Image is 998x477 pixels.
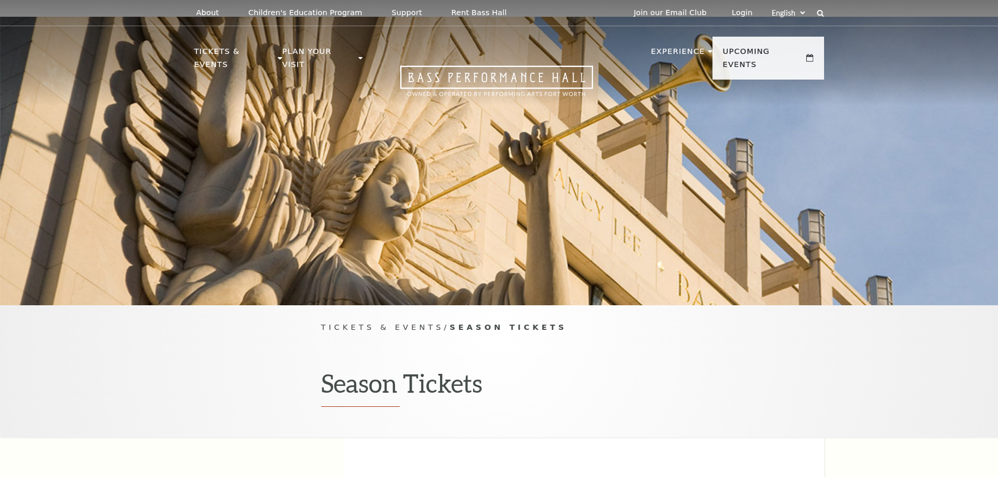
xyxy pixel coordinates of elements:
[651,45,705,64] p: Experience
[321,323,444,331] span: Tickets & Events
[452,8,507,17] p: Rent Bass Hall
[321,368,677,407] h1: Season Tickets
[196,8,219,17] p: About
[282,45,356,77] p: Plan Your Visit
[723,45,804,77] p: Upcoming Events
[392,8,422,17] p: Support
[194,45,276,77] p: Tickets & Events
[770,8,807,18] select: Select:
[449,323,567,331] span: Season Tickets
[321,321,677,334] p: /
[248,8,363,17] p: Children's Education Program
